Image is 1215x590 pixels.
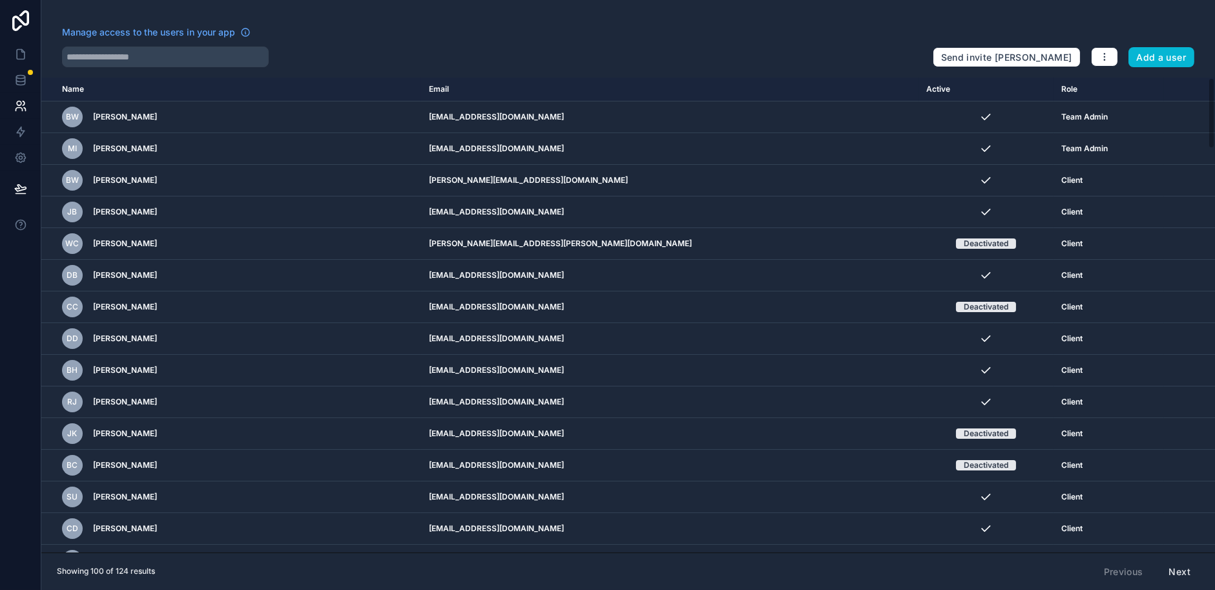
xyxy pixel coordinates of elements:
span: [PERSON_NAME] [93,492,157,502]
td: [EMAIL_ADDRESS][DOMAIN_NAME] [421,386,919,418]
span: Client [1061,460,1083,470]
td: [EMAIL_ADDRESS][DOMAIN_NAME] [421,323,919,355]
td: [EMAIL_ADDRESS][DOMAIN_NAME] [421,101,919,133]
span: WC [66,238,79,249]
span: [PERSON_NAME] [93,238,157,249]
span: [PERSON_NAME] [93,302,157,312]
span: Client [1061,333,1083,344]
span: RJ [68,397,78,407]
span: Client [1061,302,1083,312]
td: [EMAIL_ADDRESS][DOMAIN_NAME] [421,450,919,481]
button: Next [1160,561,1199,583]
span: BC [67,460,78,470]
span: JB [68,207,78,217]
div: Deactivated [964,428,1008,439]
td: [PERSON_NAME][EMAIL_ADDRESS][PERSON_NAME][DOMAIN_NAME] [421,228,919,260]
span: Showing 100 of 124 results [57,566,155,576]
td: [EMAIL_ADDRESS][DOMAIN_NAME] [421,291,919,323]
span: [PERSON_NAME] [93,523,157,534]
td: [EMAIL_ADDRESS][DOMAIN_NAME] [421,196,919,228]
td: [PERSON_NAME][EMAIL_ADDRESS][DOMAIN_NAME] [421,165,919,196]
th: Email [421,78,919,101]
span: Client [1061,523,1083,534]
td: [EMAIL_ADDRESS][DOMAIN_NAME] [421,481,919,513]
button: Send invite [PERSON_NAME] [933,47,1081,68]
span: [PERSON_NAME] [93,112,157,122]
span: [PERSON_NAME] [93,397,157,407]
td: [EMAIL_ADDRESS][DOMAIN_NAME] [421,418,919,450]
span: [PERSON_NAME] [93,270,157,280]
div: scrollable content [41,78,1215,553]
span: DD [67,333,78,344]
div: Deactivated [964,302,1008,312]
span: MI [68,143,77,154]
th: Name [41,78,421,101]
td: [PERSON_NAME][EMAIL_ADDRESS][DOMAIN_NAME] [421,545,919,576]
td: [EMAIL_ADDRESS][DOMAIN_NAME] [421,355,919,386]
div: Deactivated [964,460,1008,470]
div: Deactivated [964,238,1008,249]
span: BH [67,365,78,375]
th: Active [919,78,1054,101]
span: [PERSON_NAME] [93,460,157,470]
span: [PERSON_NAME] [93,333,157,344]
span: Client [1061,207,1083,217]
span: Client [1061,365,1083,375]
span: BW [66,112,79,122]
td: [EMAIL_ADDRESS][DOMAIN_NAME] [421,513,919,545]
td: [EMAIL_ADDRESS][DOMAIN_NAME] [421,260,919,291]
span: Client [1061,270,1083,280]
span: CC [67,302,78,312]
span: [PERSON_NAME] [93,428,157,439]
span: CD [67,523,78,534]
span: Client [1061,238,1083,249]
span: [PERSON_NAME] [93,207,157,217]
span: BW [66,175,79,185]
span: Client [1061,492,1083,502]
span: SU [67,492,78,502]
span: [PERSON_NAME] [93,365,157,375]
button: Add a user [1128,47,1195,68]
span: DB [67,270,78,280]
span: Team Admin [1061,143,1108,154]
span: [PERSON_NAME] [93,143,157,154]
span: [PERSON_NAME] [93,175,157,185]
span: Manage access to the users in your app [62,26,235,39]
span: JK [68,428,78,439]
span: Client [1061,397,1083,407]
td: [EMAIL_ADDRESS][DOMAIN_NAME] [421,133,919,165]
span: Team Admin [1061,112,1108,122]
th: Role [1054,78,1165,101]
a: Manage access to the users in your app [62,26,251,39]
span: Client [1061,428,1083,439]
span: Client [1061,175,1083,185]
